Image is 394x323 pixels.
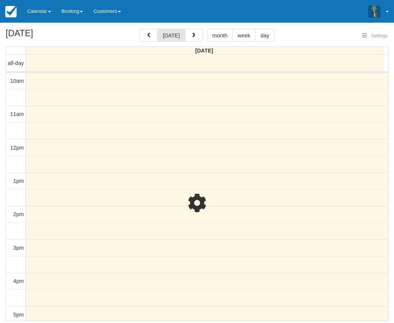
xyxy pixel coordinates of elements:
[13,312,24,318] span: 5pm
[10,145,24,151] span: 12pm
[13,178,24,184] span: 1pm
[8,60,24,66] span: all-day
[207,29,233,42] button: month
[13,211,24,217] span: 2pm
[13,245,24,251] span: 3pm
[371,33,388,39] span: Settings
[6,29,101,43] h2: [DATE]
[10,78,24,84] span: 10am
[5,6,17,17] img: checkfront-main-nav-mini-logo.png
[10,111,24,117] span: 11am
[195,48,213,54] span: [DATE]
[368,5,380,17] img: A3
[157,29,185,42] button: [DATE]
[13,278,24,284] span: 4pm
[358,31,392,42] button: Settings
[232,29,256,42] button: week
[255,29,275,42] button: day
